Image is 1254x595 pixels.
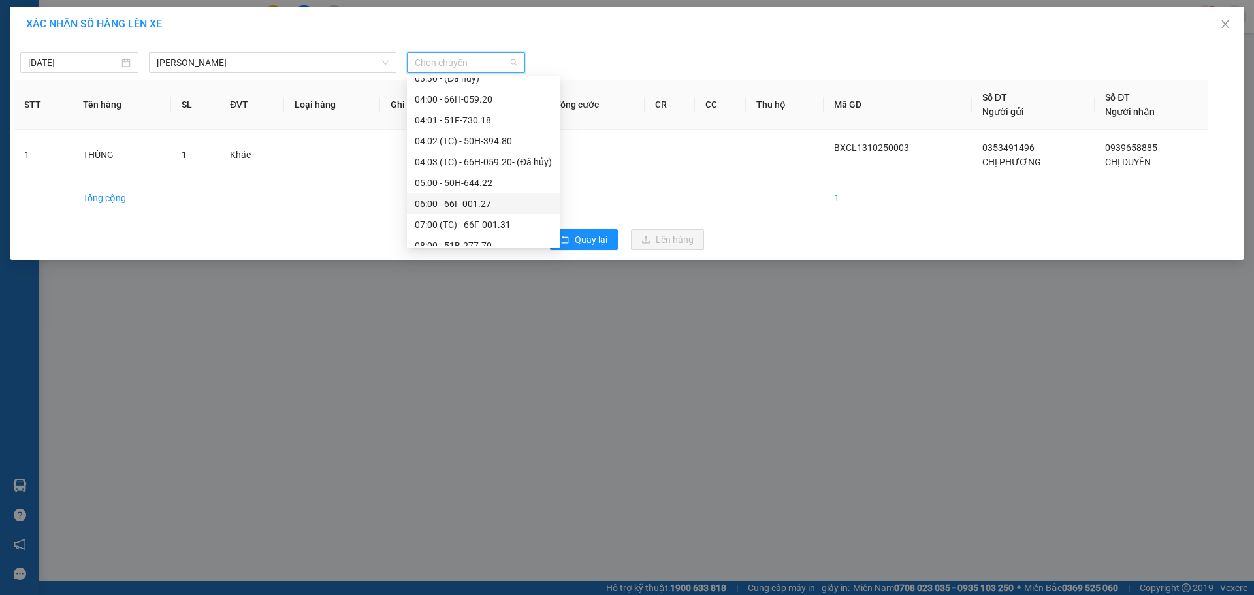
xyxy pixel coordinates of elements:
span: down [381,59,389,67]
span: 0939658885 [1105,142,1157,153]
span: rollback [560,235,570,246]
th: Loại hàng [284,80,380,130]
th: ĐVT [219,80,284,130]
input: 13/10/2025 [28,56,119,70]
th: Mã GD [824,80,972,130]
div: 08:00 - 51B-277.70 [415,238,552,253]
div: 04:03 (TC) - 66H-059.20 - (Đã hủy) [415,155,552,169]
div: 03:30 - (Đã hủy) [415,71,552,86]
span: 1 [182,150,187,160]
div: 04:00 - 66H-059.20 [415,92,552,106]
span: Chọn chuyến [415,53,517,72]
span: BXCL1310250003 [834,142,909,153]
span: CHỊ DUYÊN [1105,157,1151,167]
th: SL [171,80,219,130]
button: uploadLên hàng [631,229,704,250]
span: Người nhận [1105,106,1155,117]
th: Tổng cước [545,80,645,130]
span: Người gửi [982,106,1024,117]
button: Close [1207,7,1244,43]
span: 0353491496 [982,142,1035,153]
th: CC [695,80,745,130]
button: rollbackQuay lại [550,229,618,250]
div: 06:00 - 66F-001.27 [415,197,552,211]
td: 1 [824,180,972,216]
div: 05:00 - 50H-644.22 [415,176,552,190]
div: 04:02 (TC) - 50H-394.80 [415,134,552,148]
span: Số ĐT [1105,92,1130,103]
div: 04:01 - 51F-730.18 [415,113,552,127]
span: close [1220,19,1230,29]
th: Tên hàng [72,80,171,130]
th: CR [645,80,695,130]
span: XÁC NHẬN SỐ HÀNG LÊN XE [26,18,162,30]
td: Khác [219,130,284,180]
th: Ghi chú [380,80,461,130]
span: Cao Lãnh - Hồ Chí Minh [157,53,389,72]
span: Số ĐT [982,92,1007,103]
td: THÙNG [72,130,171,180]
div: 07:00 (TC) - 66F-001.31 [415,217,552,232]
th: Thu hộ [746,80,824,130]
td: Tổng cộng [72,180,171,216]
span: CHỊ PHƯỢNG [982,157,1041,167]
span: Quay lại [575,233,607,247]
th: STT [14,80,72,130]
td: 1 [14,130,72,180]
